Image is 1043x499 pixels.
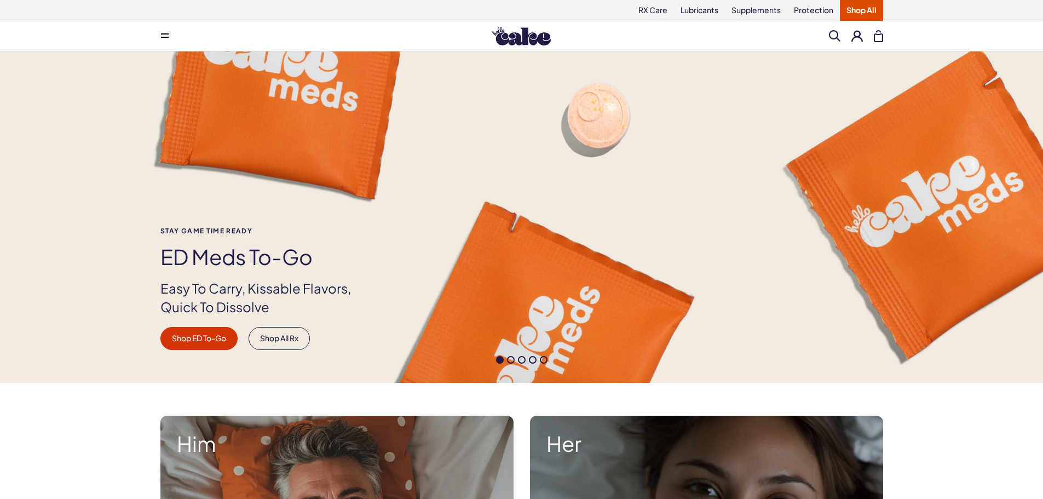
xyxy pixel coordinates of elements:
strong: Her [546,432,867,455]
h1: ED Meds to-go [160,245,370,268]
a: Shop ED To-Go [160,327,238,350]
img: Hello Cake [492,27,551,45]
span: Stay Game time ready [160,227,370,234]
p: Easy To Carry, Kissable Flavors, Quick To Dissolve [160,279,370,316]
a: Shop All Rx [249,327,310,350]
strong: Him [177,432,497,455]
